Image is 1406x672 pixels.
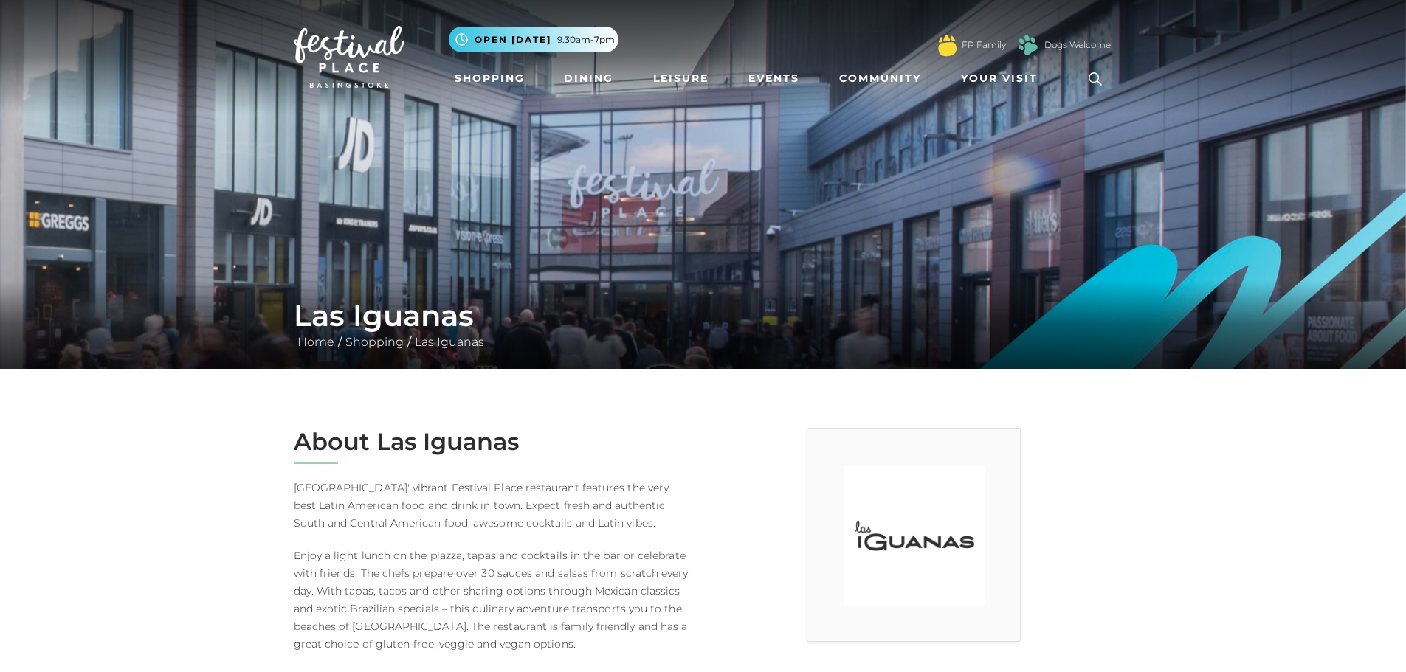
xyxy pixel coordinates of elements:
[962,38,1006,52] a: FP Family
[283,298,1124,351] div: / /
[449,27,618,52] button: Open [DATE] 9.30am-7pm
[342,335,407,349] a: Shopping
[294,547,692,653] p: Enjoy a light lunch on the piazza, tapas and cocktails in the bar or celebrate with friends. The ...
[742,65,805,92] a: Events
[294,26,404,88] img: Festival Place Logo
[961,71,1038,86] span: Your Visit
[833,65,927,92] a: Community
[955,65,1051,92] a: Your Visit
[558,65,619,92] a: Dining
[1044,38,1113,52] a: Dogs Welcome!
[647,65,714,92] a: Leisure
[294,428,692,456] h2: About Las Iguanas
[294,479,692,532] p: [GEOGRAPHIC_DATA]' vibrant Festival Place restaurant features the very best Latin American food a...
[557,33,615,46] span: 9.30am-7pm
[449,65,531,92] a: Shopping
[411,335,488,349] a: Las Iguanas
[475,33,551,46] span: Open [DATE]
[294,298,1113,333] h1: Las Iguanas
[294,335,338,349] a: Home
